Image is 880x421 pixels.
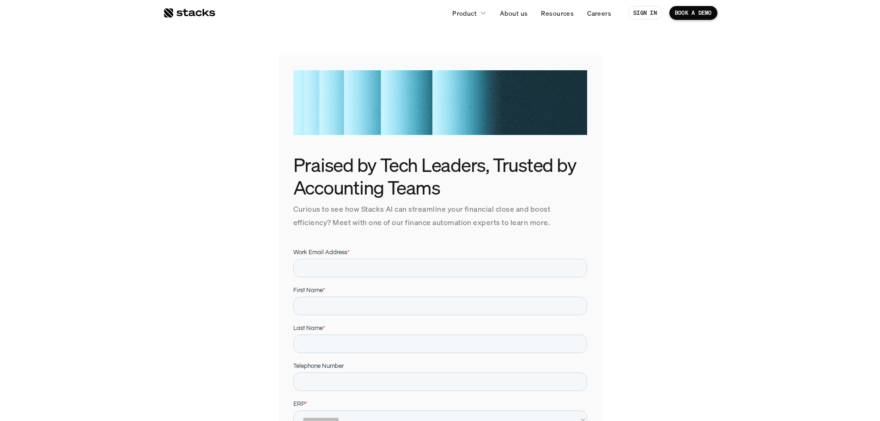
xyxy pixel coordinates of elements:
[633,10,657,16] p: SIGN IN
[587,8,611,18] p: Careers
[582,5,617,21] a: Careers
[675,10,712,16] p: BOOK A DEMO
[293,153,587,199] h3: Praised by Tech Leaders, Trusted by Accounting Teams
[628,6,662,20] a: SIGN IN
[541,8,574,18] p: Resources
[669,6,717,20] a: BOOK A DEMO
[535,5,579,21] a: Resources
[500,8,528,18] p: About us
[494,5,533,21] a: About us
[293,202,587,229] p: Curious to see how Stacks AI can streamline your financial close and boost efficiency? Meet with ...
[452,8,477,18] p: Product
